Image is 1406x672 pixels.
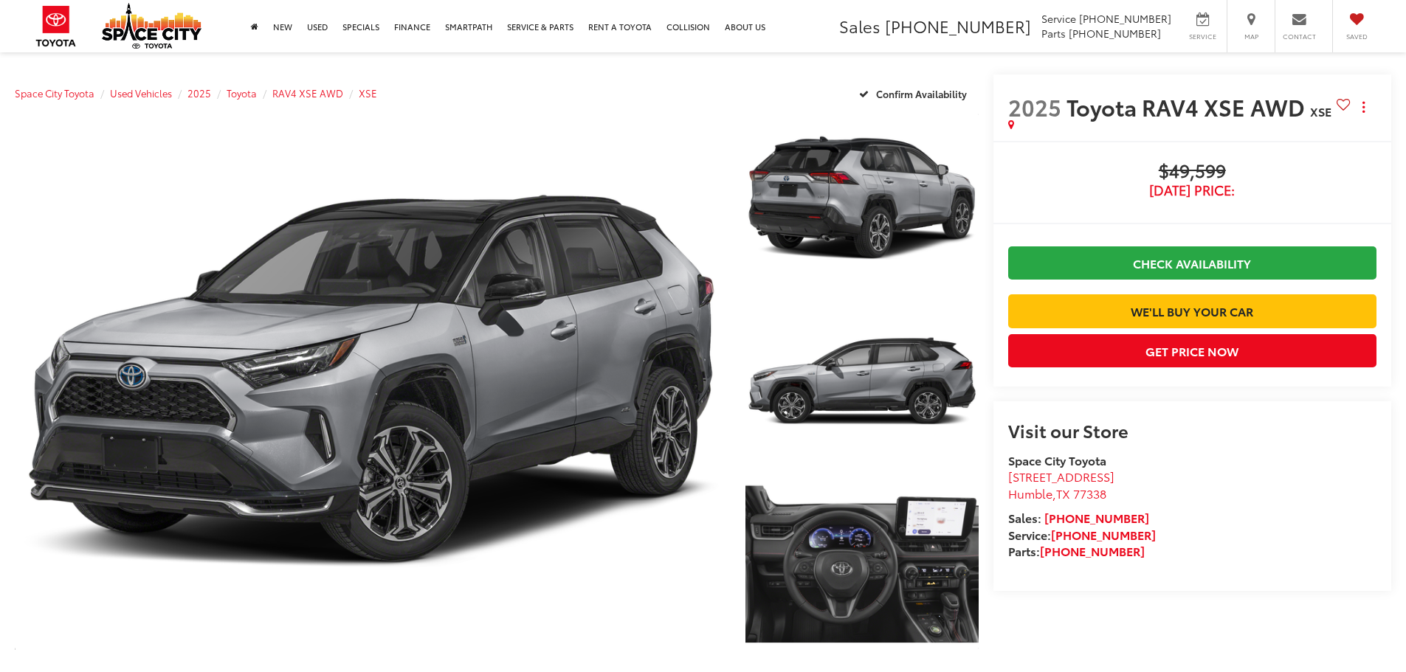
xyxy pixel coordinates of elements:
[1008,161,1376,183] span: $49,599
[1340,32,1373,41] span: Saved
[1008,542,1145,559] strong: Parts:
[272,86,343,100] a: RAV4 XSE AWD
[745,294,979,469] a: Expand Photo 2
[1051,526,1156,543] a: [PHONE_NUMBER]
[1008,91,1061,122] span: 2025
[1351,94,1376,119] button: Actions
[1362,101,1365,113] span: dropdown dots
[1056,485,1070,502] span: TX
[1008,485,1052,502] span: Humble
[1041,26,1066,41] span: Parts
[15,111,729,651] a: Expand Photo 0
[885,14,1031,38] span: [PHONE_NUMBER]
[15,86,94,100] a: Space City Toyota
[1008,294,1376,328] a: We'll Buy Your Car
[7,108,736,654] img: 2025 Toyota RAV4 XSE AWD XSE
[1041,11,1076,26] span: Service
[839,14,881,38] span: Sales
[102,3,201,49] img: Space City Toyota
[1044,509,1149,526] a: [PHONE_NUMBER]
[1186,32,1219,41] span: Service
[1008,246,1376,280] a: Check Availability
[1008,183,1376,198] span: [DATE] Price:
[745,477,979,652] a: Expand Photo 3
[359,86,377,100] a: XSE
[1008,468,1114,485] span: [STREET_ADDRESS]
[742,475,980,654] img: 2025 Toyota RAV4 XSE AWD XSE
[742,292,980,471] img: 2025 Toyota RAV4 XSE AWD XSE
[1235,32,1267,41] span: Map
[187,86,211,100] a: 2025
[1008,468,1114,502] a: [STREET_ADDRESS] Humble,TX 77338
[1008,334,1376,367] button: Get Price Now
[745,111,979,286] a: Expand Photo 1
[1069,26,1161,41] span: [PHONE_NUMBER]
[227,86,257,100] a: Toyota
[1008,420,1376,440] h2: Visit our Store
[876,87,967,100] span: Confirm Availability
[110,86,172,100] a: Used Vehicles
[1066,91,1310,122] span: Toyota RAV4 XSE AWD
[851,80,979,106] button: Confirm Availability
[1008,485,1106,502] span: ,
[1008,451,1106,468] strong: Space City Toyota
[1079,11,1171,26] span: [PHONE_NUMBER]
[1008,509,1041,526] span: Sales:
[1310,103,1331,119] span: XSE
[1040,542,1145,559] a: [PHONE_NUMBER]
[742,109,980,288] img: 2025 Toyota RAV4 XSE AWD XSE
[1073,485,1106,502] span: 77338
[1008,526,1156,543] strong: Service:
[1283,32,1316,41] span: Contact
